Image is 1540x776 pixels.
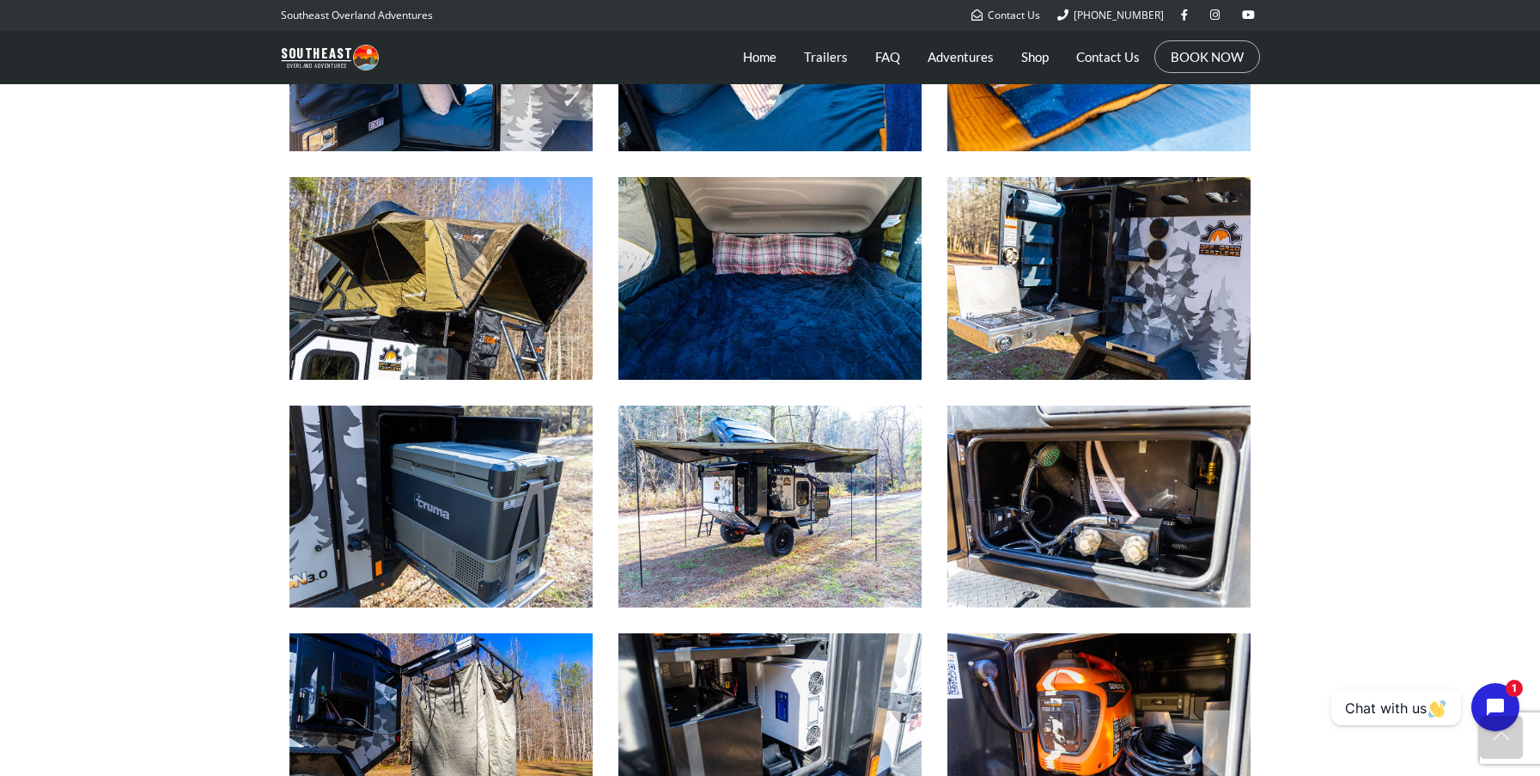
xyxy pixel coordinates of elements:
a: Shop [1021,35,1049,78]
img: Truma AquaGo Instant Shower Water Heater [947,406,1251,608]
a: [PHONE_NUMBER] [1057,8,1164,22]
a: Adventures [928,35,994,78]
a: Contact Us [1076,35,1140,78]
img: Truma C69DZ Refrigerator & Freezer [289,406,593,608]
img: 23zero Armadillo X2 Roof Top Tent [289,177,593,379]
a: Trailers [804,35,848,78]
a: Home [743,35,776,78]
span: [PHONE_NUMBER] [1074,8,1164,22]
img: 23zero Armadillo X2 Roof Top Tent Bedding [618,177,922,379]
a: Contact Us [971,8,1040,22]
img: 23zero Peregrine 270° Awning [618,406,922,608]
img: Expedition 3.0 Stove & Sink [947,177,1251,379]
img: Southeast Overland Adventures [281,45,379,70]
p: Southeast Overland Adventures [281,4,433,27]
span: Contact Us [988,8,1040,22]
a: BOOK NOW [1171,48,1244,65]
a: FAQ [875,35,900,78]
